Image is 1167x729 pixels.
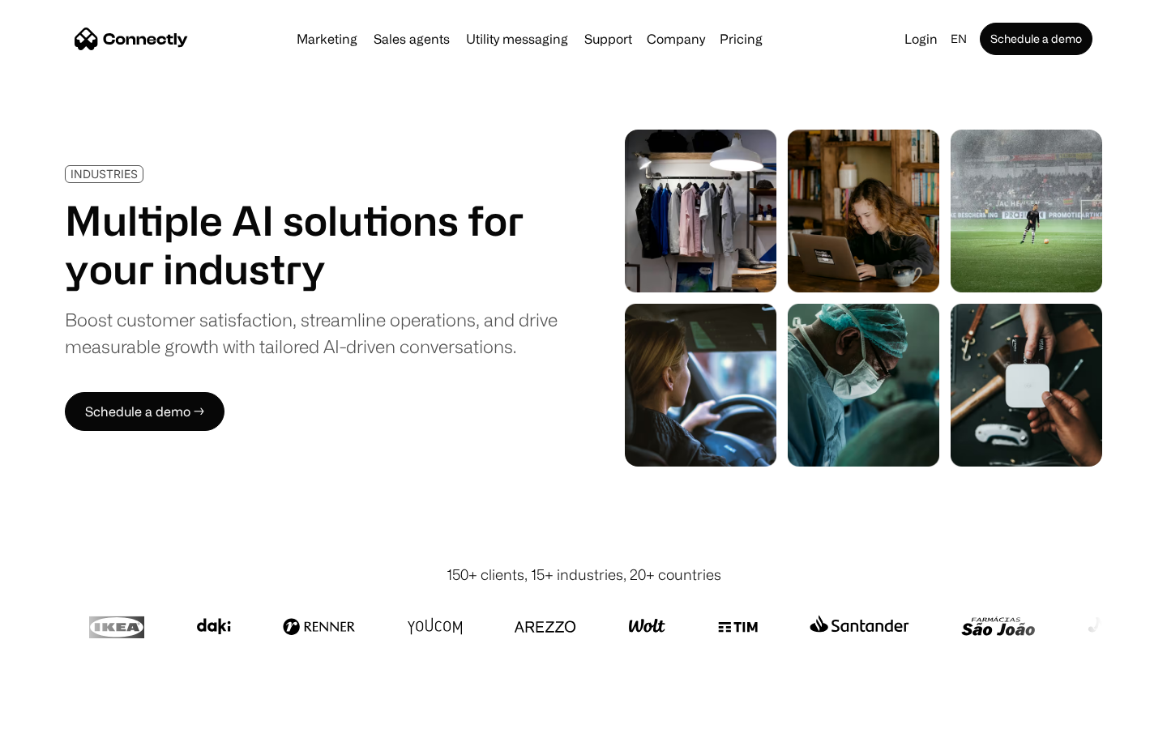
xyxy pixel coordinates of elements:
div: en [944,28,977,50]
a: Login [898,28,944,50]
div: Company [647,28,705,50]
h1: Multiple AI solutions for your industry [65,196,558,293]
a: Pricing [713,32,769,45]
div: Boost customer satisfaction, streamline operations, and drive measurable growth with tailored AI-... [65,306,558,360]
a: Sales agents [367,32,456,45]
a: Schedule a demo [980,23,1092,55]
a: Marketing [290,32,364,45]
aside: Language selected: English [16,699,97,723]
a: Utility messaging [460,32,575,45]
a: Support [578,32,639,45]
div: 150+ clients, 15+ industries, 20+ countries [447,564,721,586]
div: Company [642,28,710,50]
a: home [75,27,188,51]
ul: Language list [32,701,97,723]
a: Schedule a demo → [65,392,224,431]
div: INDUSTRIES [71,168,138,180]
div: en [951,28,967,50]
